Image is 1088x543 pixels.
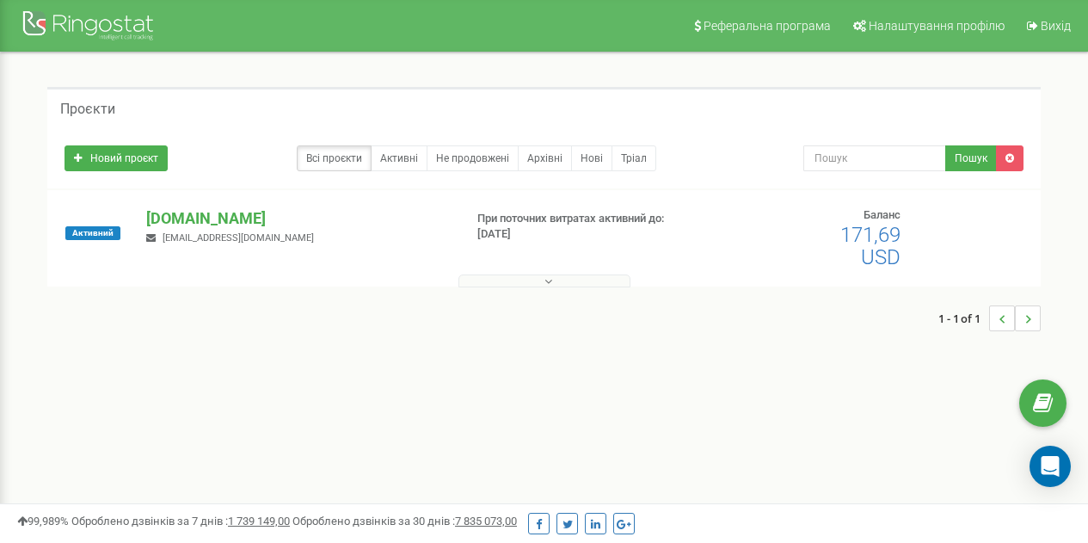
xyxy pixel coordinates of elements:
[427,145,519,171] a: Не продовжені
[65,145,168,171] a: Новий проєкт
[371,145,427,171] a: Активні
[228,515,290,528] u: 1 739 149,00
[163,232,314,244] span: [EMAIL_ADDRESS][DOMAIN_NAME]
[1030,446,1071,487] div: Open Intercom Messenger
[571,145,612,171] a: Нові
[71,515,290,528] span: Оброблено дзвінків за 7 днів :
[146,207,449,230] p: [DOMAIN_NAME]
[297,145,372,171] a: Всі проєкти
[869,19,1005,33] span: Налаштування профілю
[864,208,901,221] span: Баланс
[945,145,997,171] button: Пошук
[60,102,115,117] h5: Проєкти
[704,19,831,33] span: Реферальна програма
[612,145,656,171] a: Тріал
[477,211,698,243] p: При поточних витратах активний до: [DATE]
[17,515,69,528] span: 99,989%
[292,515,517,528] span: Оброблено дзвінків за 30 днів :
[65,226,120,240] span: Активний
[840,223,901,269] span: 171,69 USD
[938,288,1041,349] nav: ...
[938,305,989,331] span: 1 - 1 of 1
[803,145,946,171] input: Пошук
[518,145,572,171] a: Архівні
[455,515,517,528] u: 7 835 073,00
[1041,19,1071,33] span: Вихід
